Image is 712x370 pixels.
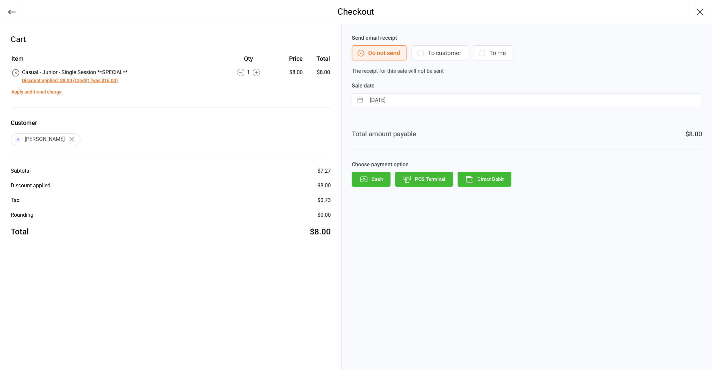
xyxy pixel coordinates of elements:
div: $8.00 [685,129,702,139]
label: Customer [11,118,331,127]
button: Cash [352,172,391,187]
button: Apply additional charge [11,88,62,96]
button: To customer [412,45,468,60]
th: Qty [222,54,276,68]
button: To me [473,45,513,60]
div: Discount applied [11,182,50,190]
td: $8.00 [305,68,330,84]
th: Total [305,54,330,68]
div: - $8.00 [316,182,331,190]
label: Send email receipt [352,34,702,42]
button: POS Terminal [395,172,453,187]
div: $7.27 [317,167,331,175]
button: Do not send [352,45,407,60]
div: $0.00 [317,211,331,219]
button: Discount applied: $8.00 (Credit) (was $16.00) [22,77,118,84]
button: Direct Debit [458,172,511,187]
div: [PERSON_NAME] [11,133,80,145]
th: Item [11,54,221,68]
div: $8.00 [276,68,303,76]
div: Tax [11,196,19,204]
div: $8.00 [310,226,331,238]
div: Total [11,226,29,238]
div: $0.73 [317,196,331,204]
div: Rounding [11,211,33,219]
div: Cart [11,33,331,45]
div: Total amount payable [352,129,416,139]
label: Choose payment option [352,161,702,169]
div: Subtotal [11,167,31,175]
span: Casual - Junior - Single Session **SPECIAL** [22,69,128,75]
label: Sale date [352,82,702,90]
div: The receipt for this sale will not be sent [352,34,702,75]
div: 1 [222,68,276,76]
div: Price [276,54,303,63]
